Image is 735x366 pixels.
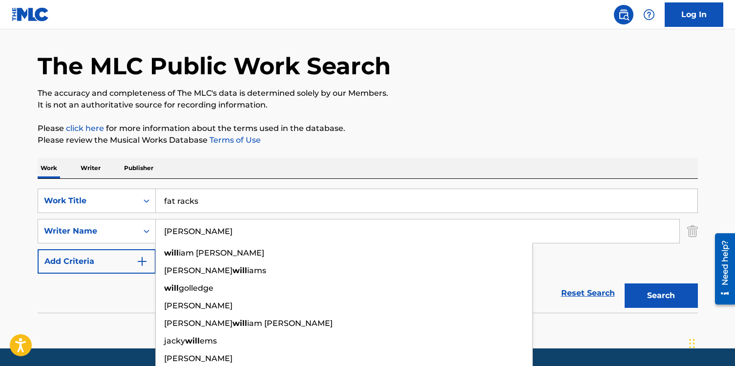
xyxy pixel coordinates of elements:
strong: will [164,248,179,258]
div: Writer Name [44,225,132,237]
button: Search [625,283,698,308]
a: Log In [665,2,723,27]
img: MLC Logo [12,7,49,22]
p: The accuracy and completeness of The MLC's data is determined solely by our Members. [38,87,698,99]
span: jacky [164,336,185,345]
p: Publisher [121,158,156,178]
span: iams [247,266,266,275]
div: Work Title [44,195,132,207]
iframe: Resource Center [708,230,735,308]
span: iam [PERSON_NAME] [179,248,264,258]
span: golledge [179,283,213,293]
strong: will [185,336,200,345]
p: Work [38,158,60,178]
img: 9d2ae6d4665cec9f34b9.svg [136,256,148,267]
a: click here [66,124,104,133]
span: ems [200,336,217,345]
h1: The MLC Public Work Search [38,51,391,81]
span: iam [PERSON_NAME] [247,319,333,328]
div: Drag [689,329,695,358]
strong: will [164,283,179,293]
p: Writer [78,158,104,178]
form: Search Form [38,189,698,313]
span: [PERSON_NAME] [164,319,232,328]
span: [PERSON_NAME] [164,266,232,275]
p: Please for more information about the terms used in the database. [38,123,698,134]
img: Delete Criterion [687,219,698,243]
a: Reset Search [556,282,620,304]
img: search [618,9,630,21]
span: [PERSON_NAME] [164,354,232,363]
p: It is not an authoritative source for recording information. [38,99,698,111]
strong: will [232,266,247,275]
a: Public Search [614,5,633,24]
a: Terms of Use [208,135,261,145]
button: Add Criteria [38,249,156,274]
span: [PERSON_NAME] [164,301,232,310]
div: Help [639,5,659,24]
strong: will [232,319,247,328]
img: help [643,9,655,21]
p: Please review the Musical Works Database [38,134,698,146]
iframe: Chat Widget [686,319,735,366]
